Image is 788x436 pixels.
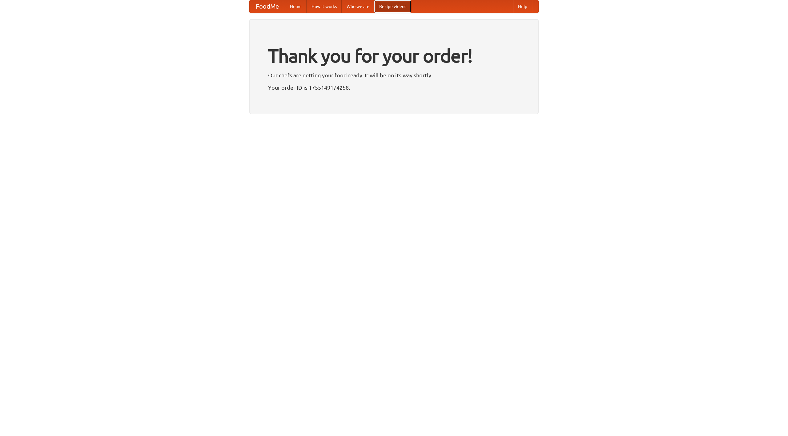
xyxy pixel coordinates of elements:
a: Home [285,0,307,13]
a: Who we are [342,0,374,13]
a: FoodMe [250,0,285,13]
a: Help [513,0,532,13]
p: Our chefs are getting your food ready. It will be on its way shortly. [268,71,520,80]
h1: Thank you for your order! [268,41,520,71]
p: Your order ID is 1755149174258. [268,83,520,92]
a: How it works [307,0,342,13]
a: Recipe videos [374,0,411,13]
